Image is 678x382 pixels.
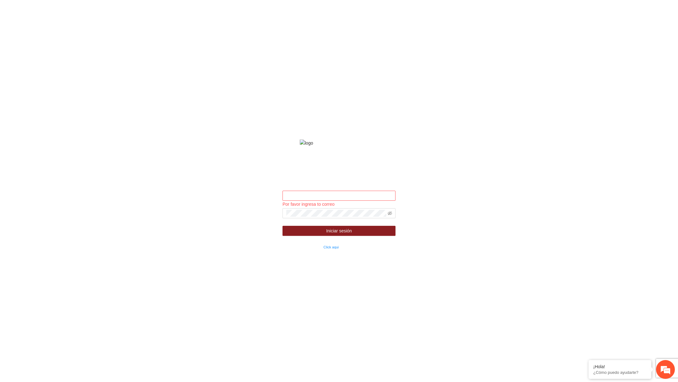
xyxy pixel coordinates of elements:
[326,227,352,234] span: Iniciar sesión
[388,211,392,215] span: eye-invisible
[282,245,339,249] small: ¿Olvidaste tu contraseña?
[277,155,401,174] strong: Fondo de financiamiento de proyectos para la prevención y fortalecimiento de instituciones de seg...
[593,364,647,369] div: ¡Hola!
[300,140,378,146] img: logo
[327,180,351,185] strong: Bienvenido
[282,201,395,208] div: Por favor ingresa to correo
[324,245,339,249] a: Click aqui
[593,370,647,375] p: ¿Cómo puedo ayudarte?
[282,226,395,236] button: Iniciar sesión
